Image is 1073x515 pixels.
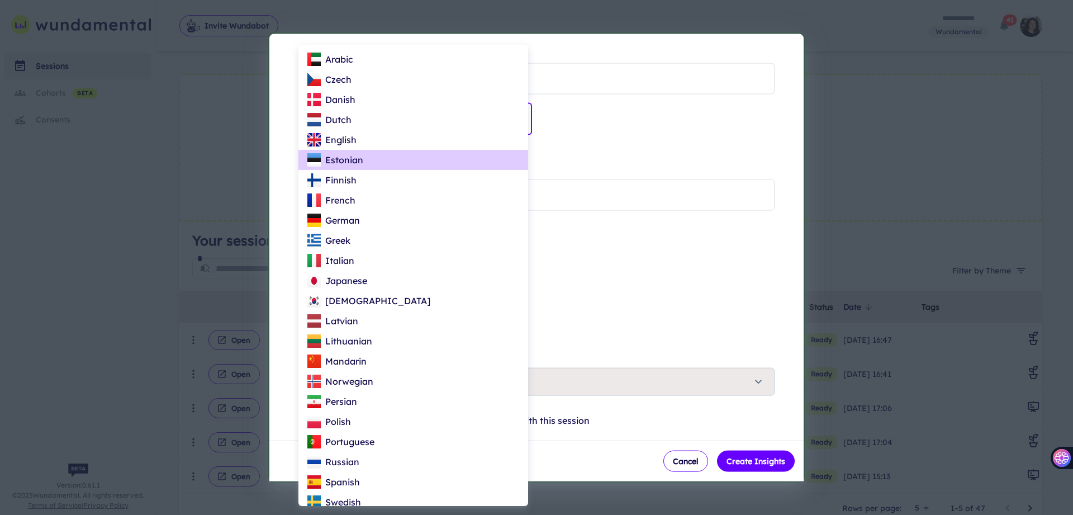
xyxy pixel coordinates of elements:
[325,294,430,308] p: [DEMOGRAPHIC_DATA]
[325,355,367,368] p: Mandarin
[325,475,360,489] p: Spanish
[325,254,354,267] p: Italian
[307,355,321,368] img: CN
[307,234,321,247] img: GR
[325,53,353,66] p: Arabic
[307,334,321,348] img: LT
[307,113,321,126] img: NL
[325,455,359,469] p: Russian
[307,314,321,328] img: LV
[307,475,321,489] img: ES
[307,173,321,187] img: FI
[325,375,373,388] p: Norwegian
[307,415,321,428] img: PL
[325,314,358,328] p: Latvian
[325,173,357,187] p: Finnish
[325,415,351,428] p: Polish
[325,334,372,348] p: Lithuanian
[307,93,321,106] img: DK
[325,495,361,509] p: Swedish
[325,435,374,448] p: Portuguese
[307,193,321,207] img: FR
[325,153,363,167] p: Estonian
[307,495,321,509] img: SE
[307,53,321,66] img: AE
[307,133,321,147] img: GB
[325,274,367,287] p: Japanese
[325,133,357,147] p: English
[307,274,321,287] img: JP
[307,294,321,308] img: KR
[325,214,360,227] p: German
[307,254,321,267] img: IT
[325,93,355,106] p: Danish
[325,395,357,408] p: Persian
[307,73,321,86] img: CZ
[325,234,350,247] p: Greek
[307,153,321,167] img: EE
[325,193,355,207] p: French
[307,435,321,448] img: PT
[307,455,321,469] img: RU
[325,113,352,126] p: Dutch
[307,375,321,388] img: NO
[325,73,352,86] p: Czech
[307,214,321,227] img: DE
[307,395,321,408] img: IR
